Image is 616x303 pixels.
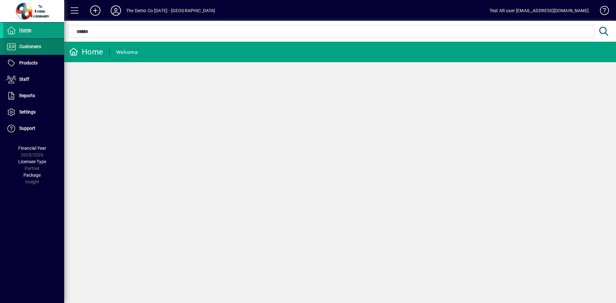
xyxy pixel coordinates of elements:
[19,126,35,131] span: Support
[3,55,64,71] a: Products
[19,28,31,33] span: Home
[3,121,64,137] a: Support
[3,88,64,104] a: Reports
[23,173,41,178] span: Package
[3,104,64,120] a: Settings
[3,39,64,55] a: Customers
[85,5,106,16] button: Add
[3,72,64,88] a: Staff
[116,47,138,57] div: Welcome
[19,109,36,114] span: Settings
[69,47,103,57] div: Home
[19,77,29,82] span: Staff
[19,93,35,98] span: Reports
[18,159,46,164] span: Licensee Type
[106,5,126,16] button: Profile
[126,5,215,16] div: The Demo Co [DATE] - [GEOGRAPHIC_DATA]
[19,60,38,65] span: Products
[18,146,46,151] span: Financial Year
[490,5,589,16] div: Test AR user [EMAIL_ADDRESS][DOMAIN_NAME]
[595,1,608,22] a: Knowledge Base
[19,44,41,49] span: Customers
